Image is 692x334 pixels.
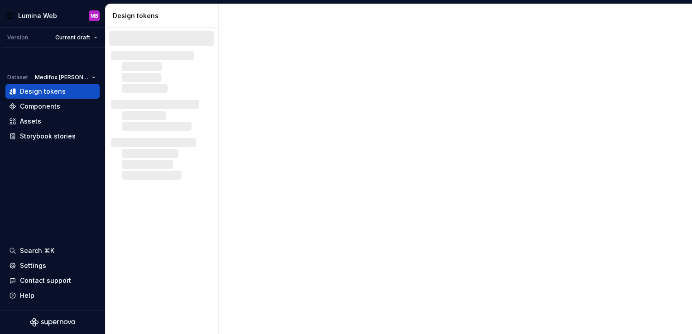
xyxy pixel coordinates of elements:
[5,99,100,114] a: Components
[5,114,100,129] a: Assets
[20,132,76,141] div: Storybook stories
[20,246,54,255] div: Search ⌘K
[2,6,103,25] button: Lumina WebMB
[7,74,28,81] div: Dataset
[113,11,215,20] div: Design tokens
[20,261,46,270] div: Settings
[91,12,98,19] div: MB
[18,11,57,20] div: Lumina Web
[35,74,88,81] span: Medifox [PERSON_NAME]
[20,87,66,96] div: Design tokens
[20,117,41,126] div: Assets
[5,273,100,288] button: Contact support
[20,102,60,111] div: Components
[5,258,100,273] a: Settings
[5,243,100,258] button: Search ⌘K
[20,276,71,285] div: Contact support
[5,84,100,99] a: Design tokens
[55,34,90,41] span: Current draft
[5,288,100,303] button: Help
[31,71,100,84] button: Medifox [PERSON_NAME]
[7,34,28,41] div: Version
[51,31,101,44] button: Current draft
[20,291,34,300] div: Help
[5,129,100,143] a: Storybook stories
[30,318,75,327] svg: Supernova Logo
